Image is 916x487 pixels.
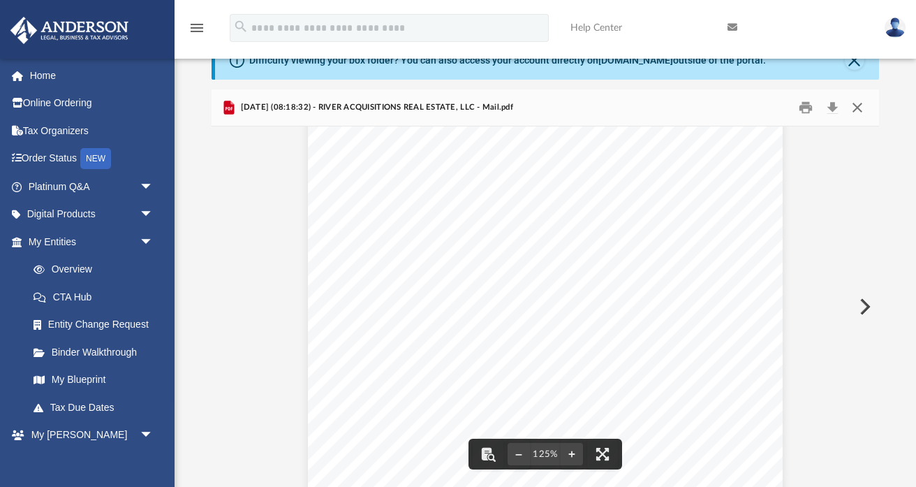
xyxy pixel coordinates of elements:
[140,228,168,256] span: arrow_drop_down
[10,421,168,466] a: My [PERSON_NAME] Teamarrow_drop_down
[189,27,205,36] a: menu
[20,393,175,421] a: Tax Due Dates
[598,54,673,66] a: [DOMAIN_NAME]
[10,145,175,173] a: Order StatusNEW
[561,439,583,470] button: Zoom in
[473,439,503,470] button: Toggle findbar
[848,287,879,326] button: Next File
[189,20,205,36] i: menu
[530,450,561,459] div: Current zoom level
[885,17,906,38] img: User Pic
[20,283,175,311] a: CTA Hub
[10,61,175,89] a: Home
[508,439,530,470] button: Zoom out
[845,50,864,70] button: Close
[140,201,168,229] span: arrow_drop_down
[20,338,175,366] a: Binder Walkthrough
[10,228,175,256] a: My Entitiesarrow_drop_down
[140,421,168,450] span: arrow_drop_down
[233,19,249,34] i: search
[6,17,133,44] img: Anderson Advisors Platinum Portal
[20,256,175,284] a: Overview
[820,97,845,119] button: Download
[212,89,879,487] div: Preview
[249,53,766,68] div: Difficulty viewing your box folder? You can also access your account directly on outside of the p...
[845,97,870,119] button: Close
[10,173,175,201] a: Platinum Q&Aarrow_drop_down
[237,101,513,114] span: [DATE] (08:18:32) - RIVER ACQUISITIONS REAL ESTATE, LLC - Mail.pdf
[212,126,879,487] div: File preview
[10,201,175,228] a: Digital Productsarrow_drop_down
[80,148,111,169] div: NEW
[212,126,879,487] div: Document Viewer
[140,173,168,201] span: arrow_drop_down
[20,311,175,339] a: Entity Change Request
[792,97,820,119] button: Print
[10,89,175,117] a: Online Ordering
[587,439,618,470] button: Enter fullscreen
[10,117,175,145] a: Tax Organizers
[20,366,168,394] a: My Blueprint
